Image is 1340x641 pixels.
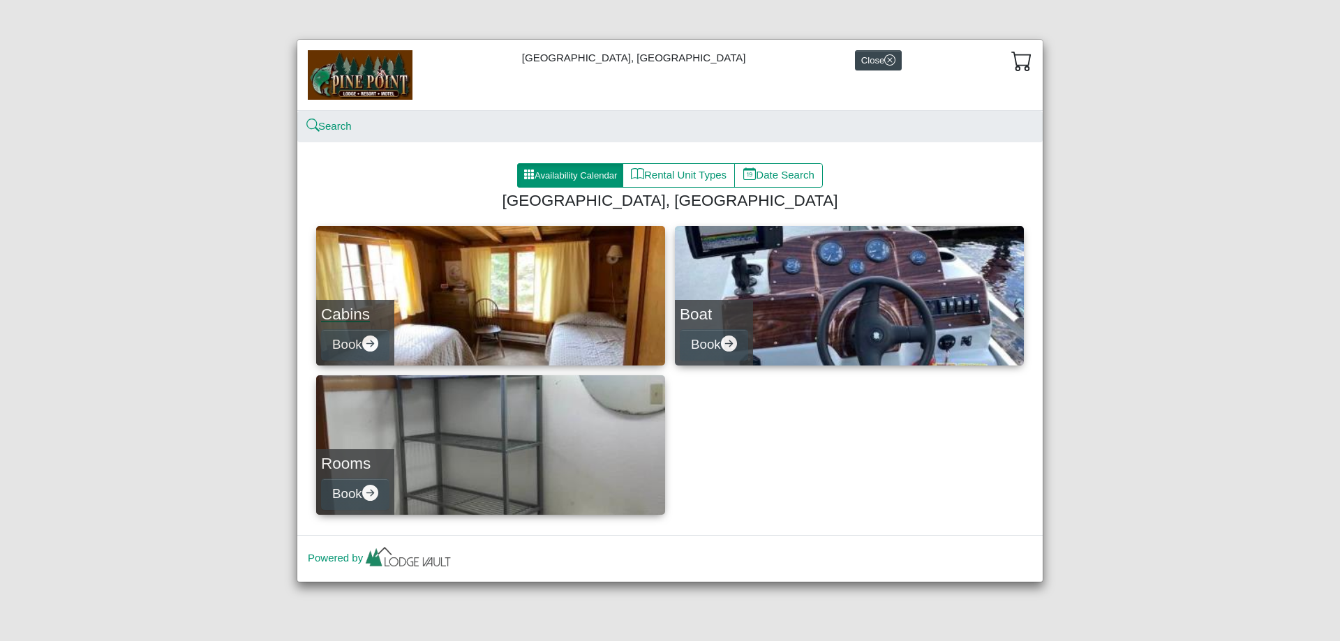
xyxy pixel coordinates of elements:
[362,485,378,501] svg: arrow right circle fill
[623,163,735,188] button: bookRental Unit Types
[321,305,389,324] h4: Cabins
[308,552,454,564] a: Powered by
[363,543,454,574] img: lv-small.ca335149.png
[743,167,757,181] svg: calendar date
[321,478,389,510] button: Bookarrow right circle fill
[721,335,737,352] svg: arrow right circle fill
[297,40,1043,110] div: [GEOGRAPHIC_DATA], [GEOGRAPHIC_DATA]
[1011,50,1032,71] svg: cart
[523,169,535,180] svg: grid3x3 gap fill
[734,163,823,188] button: calendar dateDate Search
[680,305,748,324] h4: Boat
[321,454,389,473] h4: Rooms
[362,335,378,352] svg: arrow right circle fill
[308,121,318,131] svg: search
[321,329,389,361] button: Bookarrow right circle fill
[884,54,895,66] svg: x circle
[631,167,644,181] svg: book
[855,50,902,70] button: Closex circle
[517,163,623,188] button: grid3x3 gap fillAvailability Calendar
[308,50,412,99] img: b144ff98-a7e1-49bd-98da-e9ae77355310.jpg
[680,329,748,361] button: Bookarrow right circle fill
[322,191,1018,210] h4: [GEOGRAPHIC_DATA], [GEOGRAPHIC_DATA]
[308,120,352,132] a: searchSearch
